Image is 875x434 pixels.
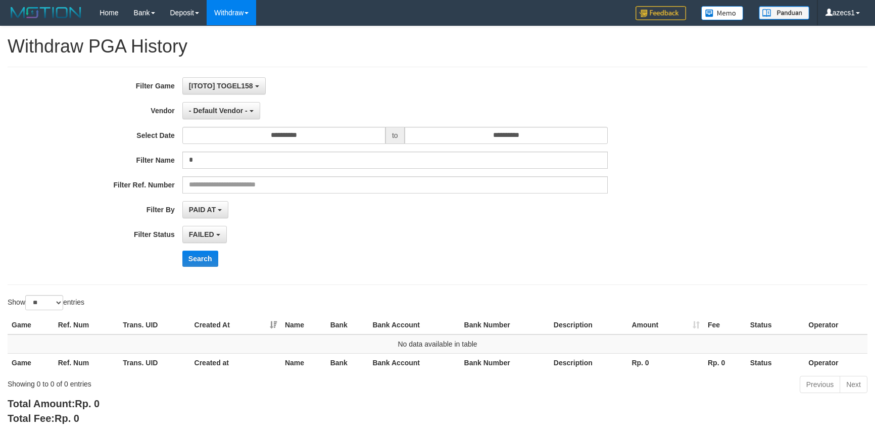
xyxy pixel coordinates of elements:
[326,316,369,334] th: Bank
[460,353,550,372] th: Bank Number
[368,353,460,372] th: Bank Account
[189,107,248,115] span: - Default Vendor -
[8,334,867,354] td: No data available in table
[746,316,805,334] th: Status
[281,353,326,372] th: Name
[182,226,227,243] button: FAILED
[189,230,214,238] span: FAILED
[182,201,228,218] button: PAID AT
[182,251,218,267] button: Search
[759,6,809,20] img: panduan.png
[746,353,805,372] th: Status
[704,316,746,334] th: Fee
[190,353,281,372] th: Created at
[190,316,281,334] th: Created At: activate to sort column ascending
[189,82,253,90] span: [ITOTO] TOGEL158
[800,376,840,393] a: Previous
[804,353,867,372] th: Operator
[840,376,867,393] a: Next
[385,127,405,144] span: to
[550,316,628,334] th: Description
[627,316,704,334] th: Amount: activate to sort column ascending
[636,6,686,20] img: Feedback.jpg
[627,353,704,372] th: Rp. 0
[326,353,369,372] th: Bank
[704,353,746,372] th: Rp. 0
[460,316,550,334] th: Bank Number
[701,6,744,20] img: Button%20Memo.svg
[182,102,260,119] button: - Default Vendor -
[368,316,460,334] th: Bank Account
[8,5,84,20] img: MOTION_logo.png
[182,77,266,94] button: [ITOTO] TOGEL158
[550,353,628,372] th: Description
[281,316,326,334] th: Name
[804,316,867,334] th: Operator
[189,206,216,214] span: PAID AT
[8,36,867,57] h1: Withdraw PGA History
